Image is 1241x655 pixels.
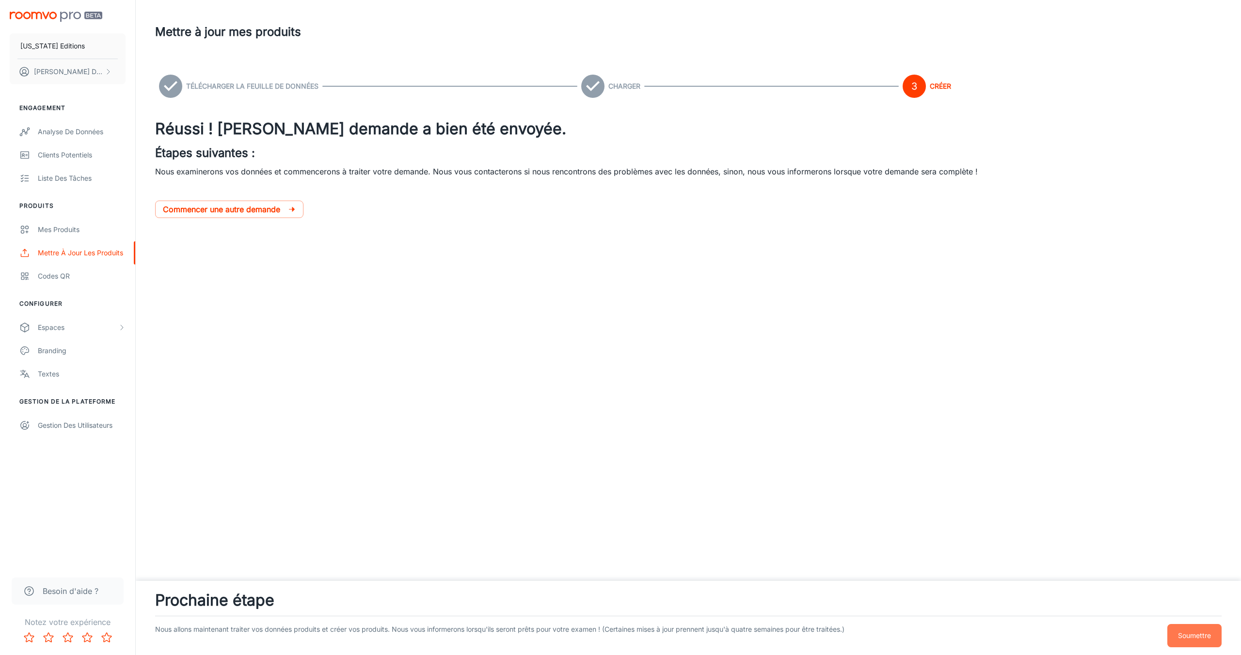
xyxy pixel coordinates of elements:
h6: Créer [930,81,951,92]
text: 3 [911,80,917,92]
h6: Télécharger la feuille de données [186,81,318,92]
button: [PERSON_NAME] Diallo [10,59,126,84]
p: [US_STATE] Editions [20,41,85,51]
div: Liste des tâches [38,173,126,184]
div: Mettre à jour les produits [38,248,126,258]
h6: Charger [608,81,640,92]
p: Étapes suivantes : [155,144,1222,162]
div: Mes produits [38,224,126,235]
button: Commencer une autre demande [155,201,303,218]
p: [PERSON_NAME] Diallo [34,66,102,77]
p: Nous examinerons vos données et commencerons à traiter votre demande. Nous vous contacterons si n... [155,166,1222,177]
div: Clients potentiels [38,150,126,160]
p: Commencer une autre demande [163,203,288,215]
button: [US_STATE] Editions [10,33,126,59]
h1: Mettre à jour mes produits [155,23,301,41]
div: Analyse de données [38,126,126,137]
div: Codes QR [38,271,126,281]
h2: Réussi ! [PERSON_NAME] demande a bien été envoyée. [155,117,1222,140]
img: Roomvo PRO Beta [10,12,102,22]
